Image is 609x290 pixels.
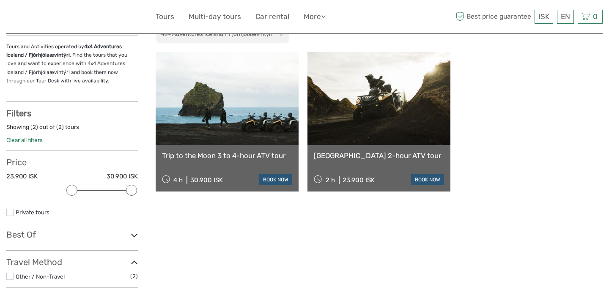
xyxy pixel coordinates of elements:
[16,273,65,280] a: Other / Non-Travel
[107,172,138,181] label: 30.900 ISK
[259,174,292,185] a: book now
[343,176,375,184] div: 23.900 ISK
[6,6,49,27] img: 632-1a1f61c2-ab70-46c5-a88f-57c82c74ba0d_logo_small.jpg
[255,11,289,23] a: Car rental
[6,42,138,85] p: Tours and Activities operated by . Find the tours that you love and want to experience with 4x4 A...
[6,230,138,240] h3: Best Of
[6,257,138,267] h3: Travel Method
[130,271,138,281] span: (2)
[538,12,549,21] span: ISK
[454,10,533,24] span: Best price guarantee
[592,12,599,21] span: 0
[6,44,122,58] strong: 4x4 Adventures Iceland / Fjórhjólaævintýri
[12,15,96,22] p: We're away right now. Please check back later!
[411,174,444,185] a: book now
[189,11,241,23] a: Multi-day tours
[156,11,174,23] a: Tours
[557,10,574,24] div: EN
[16,209,49,216] a: Private tours
[6,108,31,118] strong: Filters
[274,30,285,38] button: x
[190,176,223,184] div: 30.900 ISK
[173,176,183,184] span: 4 h
[161,30,272,37] h2: 4x4 Adventures Iceland / Fjórhjólaævintýri
[33,123,36,131] label: 2
[314,151,444,160] a: [GEOGRAPHIC_DATA] 2-hour ATV tour
[97,13,107,23] button: Open LiveChat chat widget
[6,123,138,136] div: Showing ( ) out of ( ) tours
[6,172,38,181] label: 23.900 ISK
[58,123,62,131] label: 2
[304,11,326,23] a: More
[6,157,138,167] h3: Price
[162,151,292,160] a: Trip to the Moon 3 to 4-hour ATV tour
[6,137,43,143] a: Clear all filters
[326,176,335,184] span: 2 h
